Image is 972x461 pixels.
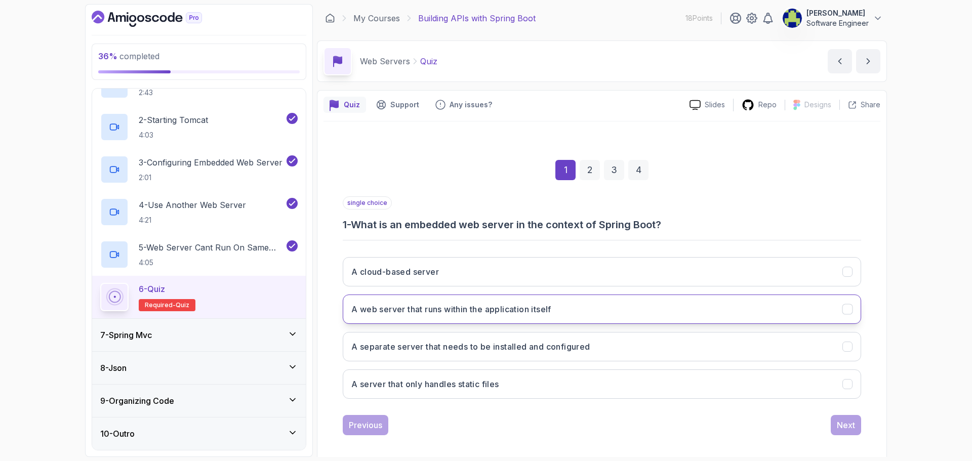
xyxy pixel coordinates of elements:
[555,160,576,180] div: 1
[390,100,419,110] p: Support
[343,295,861,324] button: A web server that runs within the application itself
[100,283,298,311] button: 6-QuizRequired-quiz
[360,55,410,67] p: Web Servers
[139,258,285,268] p: 4:05
[734,99,785,111] a: Repo
[828,49,852,73] button: previous content
[139,156,282,169] p: 3 - Configuring Embedded Web Server
[100,240,298,269] button: 5-Web Server Cant Run On Same Port4:05
[343,218,861,232] h3: 1 - What is an embedded web server in the context of Spring Boot?
[839,100,880,110] button: Share
[861,100,880,110] p: Share
[782,8,883,28] button: user profile image[PERSON_NAME]Software Engineer
[604,160,624,180] div: 3
[100,155,298,184] button: 3-Configuring Embedded Web Server2:01
[92,11,225,27] a: Dashboard
[351,266,439,278] h3: A cloud-based server
[139,199,246,211] p: 4 - Use Another Web Server
[323,97,366,113] button: quiz button
[351,303,551,315] h3: A web server that runs within the application itself
[580,160,600,180] div: 2
[139,114,208,126] p: 2 - Starting Tomcat
[139,173,282,183] p: 2:01
[418,12,536,24] p: Building APIs with Spring Boot
[837,419,855,431] div: Next
[351,378,499,390] h3: A server that only handles static files
[139,130,208,140] p: 4:03
[343,415,388,435] button: Previous
[349,419,382,431] div: Previous
[343,196,392,209] p: single choice
[353,12,400,24] a: My Courses
[98,51,117,61] span: 36 %
[139,88,234,98] p: 2:43
[343,369,861,399] button: A server that only handles static files
[100,113,298,141] button: 2-Starting Tomcat4:03
[100,329,152,341] h3: 7 - Spring Mvc
[705,100,725,110] p: Slides
[856,49,880,73] button: next content
[100,198,298,226] button: 4-Use Another Web Server4:21
[806,8,869,18] p: [PERSON_NAME]
[100,362,127,374] h3: 8 - Json
[758,100,777,110] p: Repo
[139,241,285,254] p: 5 - Web Server Cant Run On Same Port
[783,9,802,28] img: user profile image
[831,415,861,435] button: Next
[100,428,135,440] h3: 10 - Outro
[628,160,649,180] div: 4
[92,352,306,384] button: 8-Json
[145,301,176,309] span: Required-
[92,319,306,351] button: 7-Spring Mvc
[450,100,492,110] p: Any issues?
[806,18,869,28] p: Software Engineer
[325,13,335,23] a: Dashboard
[351,341,590,353] h3: A separate server that needs to be installed and configured
[92,417,306,450] button: 10-Outro
[420,55,437,67] p: Quiz
[176,301,189,309] span: quiz
[344,100,360,110] p: Quiz
[370,97,425,113] button: Support button
[100,395,174,407] h3: 9 - Organizing Code
[429,97,498,113] button: Feedback button
[804,100,831,110] p: Designs
[92,385,306,417] button: 9-Organizing Code
[139,215,246,225] p: 4:21
[681,100,733,110] a: Slides
[343,332,861,361] button: A separate server that needs to be installed and configured
[343,257,861,286] button: A cloud-based server
[685,13,713,23] p: 18 Points
[98,51,159,61] span: completed
[139,283,165,295] p: 6 - Quiz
